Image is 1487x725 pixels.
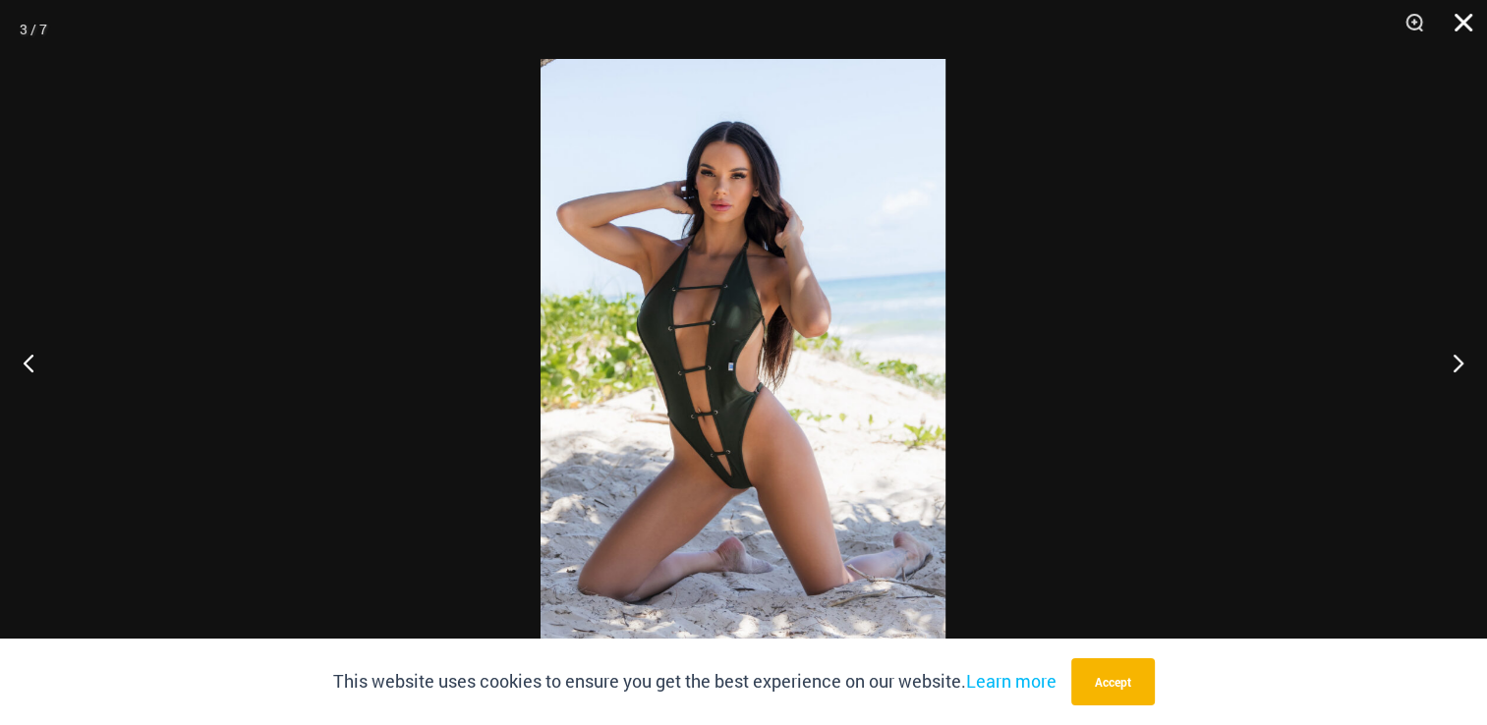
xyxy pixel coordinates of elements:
div: 3 / 7 [20,15,47,44]
img: Link Army 8650 One Piece 09 [541,59,945,666]
a: Learn more [966,669,1057,693]
button: Next [1413,313,1487,412]
button: Accept [1071,658,1155,705]
p: This website uses cookies to ensure you get the best experience on our website. [333,667,1057,697]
